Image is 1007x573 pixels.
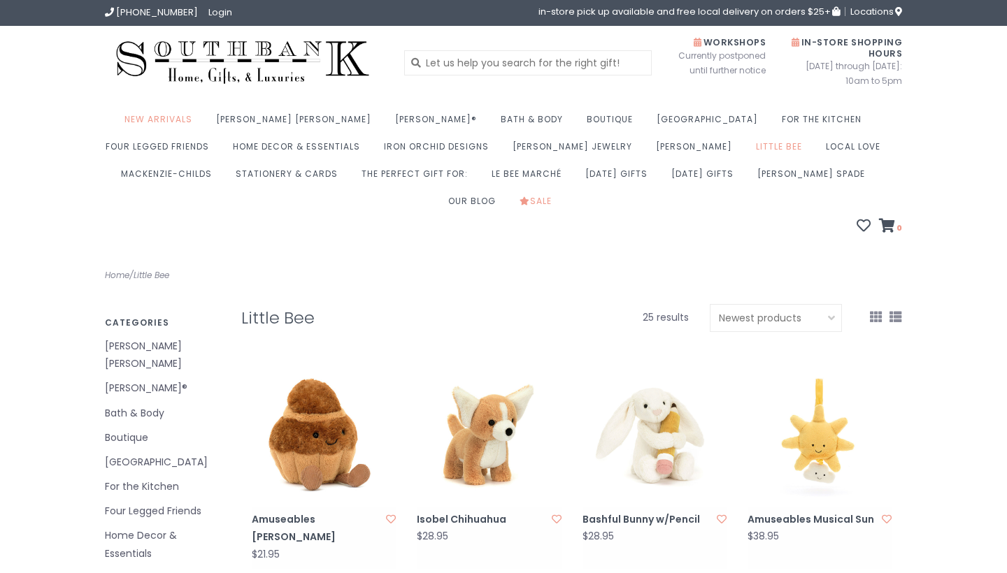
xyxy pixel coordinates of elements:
a: Locations [845,7,902,16]
span: 25 results [643,310,689,324]
span: 0 [895,222,902,233]
a: [PERSON_NAME]® [105,379,220,397]
a: For the Kitchen [105,478,220,495]
a: [PERSON_NAME] [PERSON_NAME] [105,338,220,372]
span: Locations [850,5,902,18]
img: Jellycat Amuseables Musical Sun [748,363,892,507]
a: 0 [879,220,902,234]
a: [GEOGRAPHIC_DATA] [105,454,220,471]
a: Local Love [826,137,887,164]
a: Four Legged Friends [105,502,220,520]
img: Jellycat Isobel Chihuahua [417,363,561,507]
a: MacKenzie-Childs [121,164,219,191]
img: Southbank Gift Company -- Home, Gifts, and Luxuries [105,36,380,89]
a: Home [105,269,129,281]
span: [DATE] through [DATE]: 10am to 5pm [787,59,902,88]
span: Currently postponed until further notice [661,48,766,78]
a: New Arrivals [124,110,199,137]
div: $38.95 [748,531,779,542]
a: Four Legged Friends [106,137,216,164]
a: For the Kitchen [782,110,869,137]
a: [PERSON_NAME] Jewelry [513,137,639,164]
a: [PERSON_NAME] Spade [757,164,872,191]
a: Little Bee [756,137,809,164]
a: Le Bee Marché [492,164,569,191]
span: [PHONE_NUMBER] [116,6,198,19]
a: Bath & Body [501,110,570,137]
a: Home Decor & Essentials [105,527,220,562]
a: Amuseables Musical Sun [748,511,878,528]
div: $21.95 [252,549,280,560]
a: Sale [520,191,559,219]
a: [PERSON_NAME]® [395,110,484,137]
span: in-store pick up available and free local delivery on orders $25+ [538,7,840,16]
a: Login [208,6,232,19]
a: Amuseables [PERSON_NAME] [252,511,382,546]
a: Bath & Body [105,405,220,422]
img: Jellycat Bashful Bunny w/Pencil [583,363,727,507]
h3: Categories [105,318,220,327]
a: [DATE] Gifts [585,164,655,191]
a: [GEOGRAPHIC_DATA] [657,110,765,137]
a: [DATE] Gifts [671,164,741,191]
a: Bashful Bunny w/Pencil [583,511,713,528]
a: Add to wishlist [386,512,396,526]
a: Add to wishlist [552,512,562,526]
span: Workshops [694,36,766,48]
div: / [94,268,503,283]
a: Stationery & Cards [236,164,345,191]
div: $28.95 [583,531,614,542]
a: Our Blog [448,191,503,219]
a: Isobel Chihuahua [417,511,547,528]
a: The perfect gift for: [362,164,475,191]
a: Boutique [587,110,640,137]
a: [PERSON_NAME] [656,137,739,164]
span: In-Store Shopping Hours [792,36,902,59]
a: Add to wishlist [882,512,892,526]
a: [PERSON_NAME] [PERSON_NAME] [216,110,378,137]
a: Add to wishlist [717,512,727,526]
input: Let us help you search for the right gift! [404,50,652,75]
a: Home Decor & Essentials [233,137,367,164]
a: Iron Orchid Designs [384,137,496,164]
a: Boutique [105,429,220,447]
h1: Little Bee [241,309,534,327]
a: [PHONE_NUMBER] [105,6,198,19]
a: Little Bee [134,269,169,281]
div: $28.95 [417,531,448,542]
img: Jellycat Amuseables Brigitte Brioche [252,363,396,507]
